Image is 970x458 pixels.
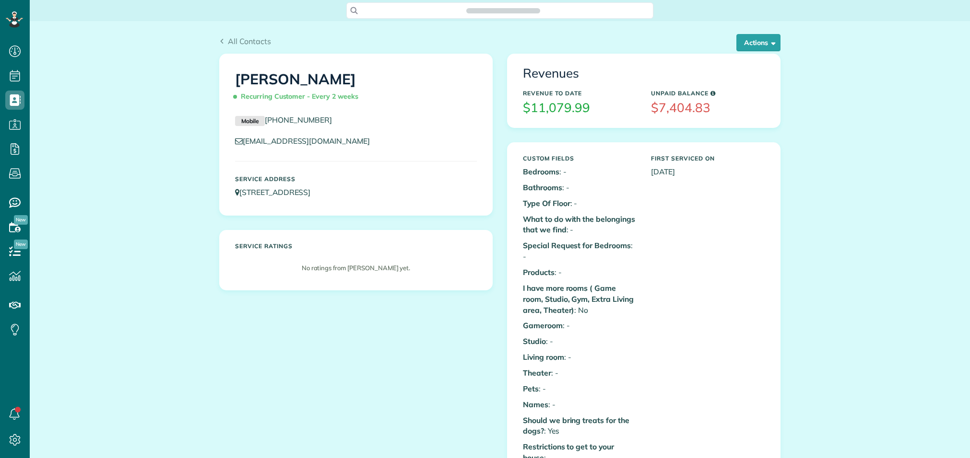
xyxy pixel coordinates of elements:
[476,6,530,15] span: Search ZenMaid…
[228,36,271,46] span: All Contacts
[523,367,637,378] p: : -
[523,384,539,393] b: Pets
[651,155,765,161] h5: First Serviced On
[523,352,564,362] b: Living room
[240,263,472,273] p: No ratings from [PERSON_NAME] yet.
[523,267,555,277] b: Products
[523,267,637,278] p: : -
[523,155,637,161] h5: Custom Fields
[523,400,548,409] b: Names
[523,399,637,410] p: : -
[523,415,629,436] b: Should we bring treats for the dogs?
[219,35,271,47] a: All Contacts
[523,240,631,250] b: Special Request for Bedrooms
[523,182,637,193] p: : -
[523,352,637,363] p: : -
[523,415,637,437] p: : Yes
[523,383,637,394] p: : -
[651,90,765,96] h5: Unpaid Balance
[523,321,563,330] b: Gameroom
[523,198,637,209] p: : -
[235,116,265,126] small: Mobile
[523,283,634,315] b: I have more rooms ( Game room, Studio, Gym, Extra Living area, Theater)
[235,243,477,249] h5: Service ratings
[235,88,362,105] span: Recurring Customer - Every 2 weeks
[736,34,781,51] button: Actions
[14,215,28,225] span: New
[523,214,635,235] b: What to do with the belongings that we find
[523,214,637,236] p: : -
[523,167,559,176] b: Bedrooms
[523,166,637,177] p: : -
[235,136,379,146] a: [EMAIL_ADDRESS][DOMAIN_NAME]
[523,368,551,378] b: Theater
[523,198,570,208] b: Type Of Floor
[235,187,319,197] a: [STREET_ADDRESS]
[523,336,546,346] b: Studio
[14,240,28,249] span: New
[523,183,562,192] b: Bathrooms
[651,166,765,177] p: [DATE]
[523,283,637,316] p: : No
[523,67,765,80] h3: Revenues
[523,320,637,331] p: : -
[235,115,332,125] a: Mobile[PHONE_NUMBER]
[523,90,637,96] h5: Revenue to Date
[235,71,477,105] h1: [PERSON_NAME]
[523,240,637,262] p: : -
[523,101,637,115] h3: $11,079.99
[235,176,477,182] h5: Service Address
[651,101,765,115] h3: $7,404.83
[523,336,637,347] p: : -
